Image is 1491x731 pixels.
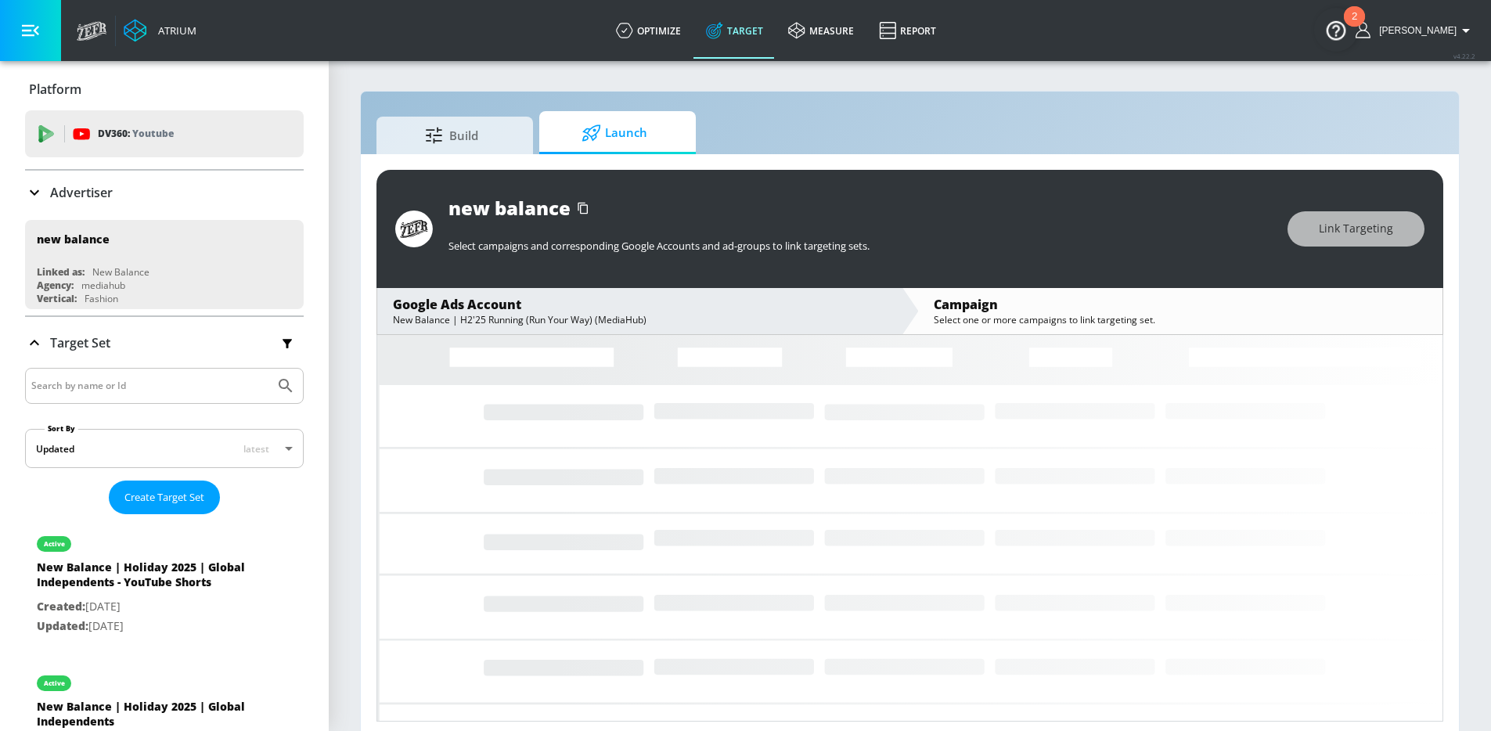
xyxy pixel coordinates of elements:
[45,423,78,434] label: Sort By
[92,265,149,279] div: New Balance
[448,195,571,221] div: new balance
[1352,16,1357,37] div: 2
[392,117,511,154] span: Build
[776,2,866,59] a: measure
[36,442,74,456] div: Updated
[393,313,886,326] div: New Balance | H2'25 Running (Run Your Way) (MediaHub)
[31,376,268,396] input: Search by name or Id
[81,279,125,292] div: mediahub
[37,599,85,614] span: Created:
[37,560,256,597] div: New Balance | Holiday 2025 | Global Independents - YouTube Shorts
[243,442,269,456] span: latest
[50,334,110,351] p: Target Set
[1356,21,1475,40] button: [PERSON_NAME]
[124,19,196,42] a: Atrium
[124,488,204,506] span: Create Target Set
[377,288,902,334] div: Google Ads AccountNew Balance | H2'25 Running (Run Your Way) (MediaHub)
[866,2,949,59] a: Report
[603,2,693,59] a: optimize
[25,317,304,369] div: Target Set
[44,540,65,548] div: active
[85,292,118,305] div: Fashion
[1314,8,1358,52] button: Open Resource Center, 2 new notifications
[25,171,304,214] div: Advertiser
[393,296,886,313] div: Google Ads Account
[1453,52,1475,60] span: v 4.22.2
[25,220,304,309] div: new balanceLinked as:New BalanceAgency:mediahubVertical:Fashion
[37,618,88,633] span: Updated:
[37,265,85,279] div: Linked as:
[98,125,174,142] p: DV360:
[37,597,256,617] p: [DATE]
[1373,25,1457,36] span: login as: nathan.mistretta@zefr.com
[44,679,65,687] div: active
[29,81,81,98] p: Platform
[555,114,674,152] span: Launch
[934,296,1427,313] div: Campaign
[109,481,220,514] button: Create Target Set
[37,617,256,636] p: [DATE]
[50,184,113,201] p: Advertiser
[37,279,74,292] div: Agency:
[37,292,77,305] div: Vertical:
[25,110,304,157] div: DV360: Youtube
[934,313,1427,326] div: Select one or more campaigns to link targeting set.
[37,232,110,247] div: new balance
[25,520,304,647] div: activeNew Balance | Holiday 2025 | Global Independents - YouTube ShortsCreated:[DATE]Updated:[DATE]
[448,239,1272,253] p: Select campaigns and corresponding Google Accounts and ad-groups to link targeting sets.
[152,23,196,38] div: Atrium
[693,2,776,59] a: Target
[25,67,304,111] div: Platform
[132,125,174,142] p: Youtube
